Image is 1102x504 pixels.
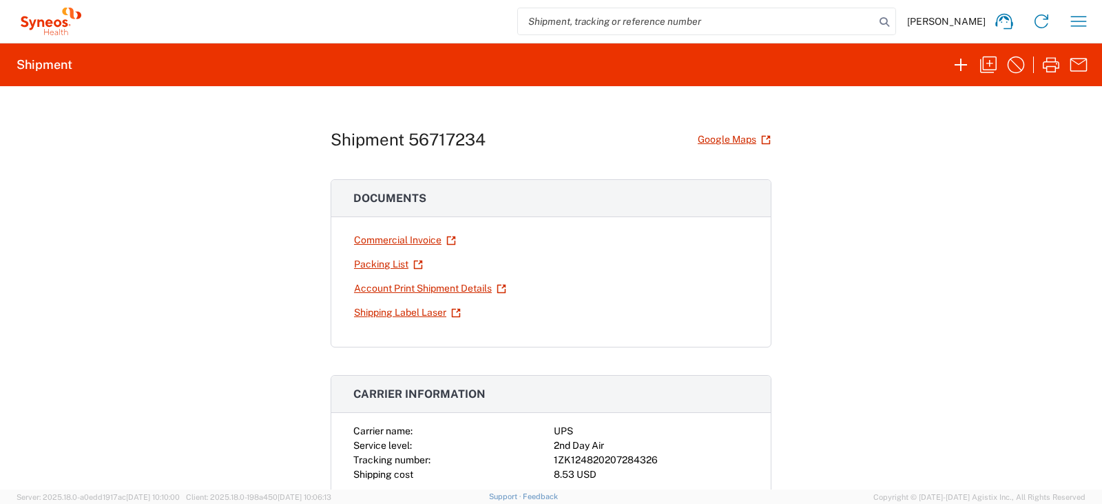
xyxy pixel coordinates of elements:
span: Carrier name: [353,425,413,436]
a: Commercial Invoice [353,228,457,252]
a: Google Maps [697,128,771,152]
span: Service level: [353,440,412,451]
span: Shipping cost [353,469,413,480]
span: Tracking number: [353,454,430,465]
span: Copyright © [DATE]-[DATE] Agistix Inc., All Rights Reserved [873,491,1085,503]
div: UPS [554,424,749,439]
span: Server: 2025.18.0-a0edd1917ac [17,493,180,501]
a: Packing List [353,252,424,276]
div: 1ZK124820207284326 [554,453,749,467]
div: 2nd Day Air [554,439,749,453]
a: Feedback [523,492,558,501]
h1: Shipment 56717234 [331,130,486,150]
span: Client: 2025.18.0-198a450 [186,493,331,501]
div: 8.53 USD [554,467,749,482]
input: Shipment, tracking or reference number [518,8,875,34]
a: Account Print Shipment Details [353,276,507,301]
span: [PERSON_NAME] [907,15,986,28]
h2: Shipment [17,57,72,73]
span: Carrier information [353,387,486,401]
span: Documents [353,192,426,205]
span: [DATE] 10:10:00 [126,493,180,501]
a: Support [489,492,523,501]
span: [DATE] 10:06:13 [278,493,331,501]
a: Shipping Label Laser [353,301,461,325]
